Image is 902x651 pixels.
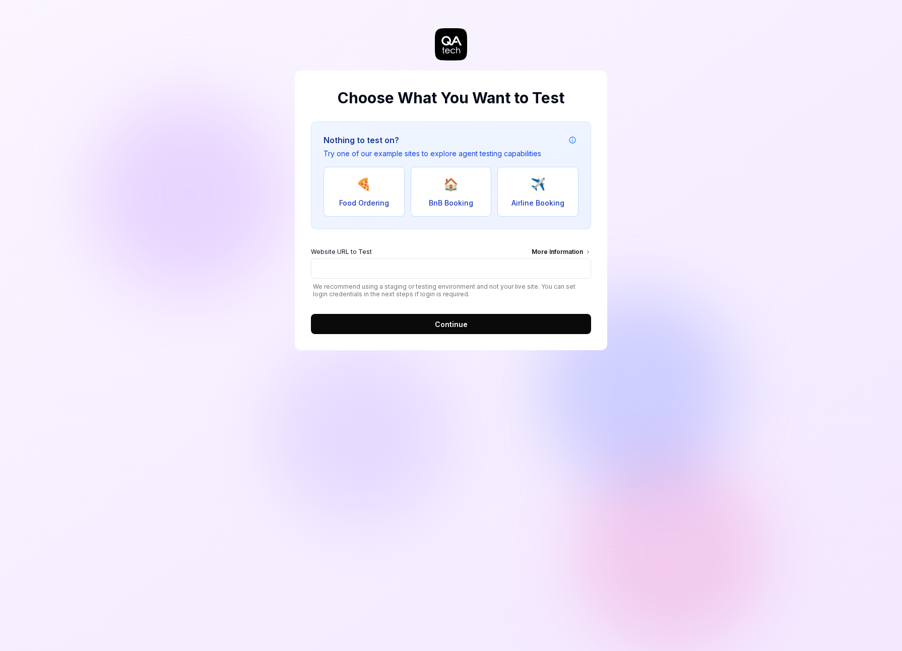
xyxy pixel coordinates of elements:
[411,167,492,217] button: 🏠BnB Booking
[324,134,541,146] h3: Nothing to test on?
[311,87,591,109] h2: Choose What You Want to Test
[443,175,459,193] span: 🏠
[435,319,468,330] span: Continue
[497,167,578,217] button: ✈️Airline Booking
[429,198,473,208] span: BnB Booking
[511,198,564,208] span: Airline Booking
[339,198,389,208] span: Food Ordering
[324,167,405,217] button: 🍕Food Ordering
[311,283,591,298] span: We recommend using a staging or testing environment and not your live site. You can set login cre...
[356,175,371,193] span: 🍕
[566,134,578,146] button: Example attribution information
[311,247,372,258] span: Website URL to Test
[531,175,546,193] span: ✈️
[532,247,591,258] div: More Information
[311,314,591,334] button: Continue
[324,148,541,159] p: Try one of our example sites to explore agent testing capabilities
[311,258,591,279] input: Website URL to TestMore Information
